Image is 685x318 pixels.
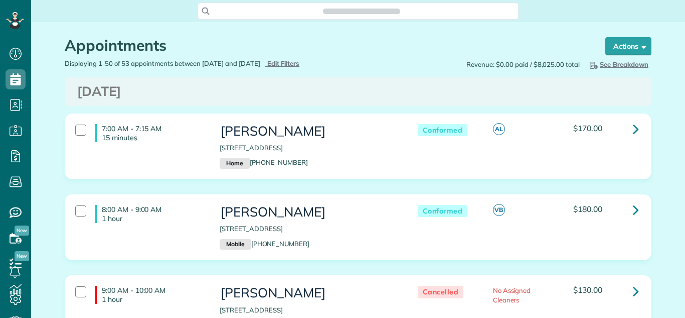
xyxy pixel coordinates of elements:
span: Cancelled [418,286,464,298]
h3: [PERSON_NAME] [220,286,397,300]
span: $130.00 [573,285,602,295]
h3: [PERSON_NAME] [220,124,397,139]
p: [STREET_ADDRESS] [220,143,397,153]
span: New [15,226,29,236]
span: AL [493,123,505,135]
small: Mobile [220,239,251,250]
h3: [DATE] [77,84,639,99]
span: Edit Filters [267,59,300,67]
h4: 8:00 AM - 9:00 AM [95,205,205,223]
h1: Appointments [65,37,586,54]
h4: 7:00 AM - 7:15 AM [95,124,205,142]
a: Mobile[PHONE_NUMBER] [220,240,309,248]
h4: 9:00 AM - 10:00 AM [95,286,205,304]
span: See Breakdown [588,60,648,68]
button: Actions [605,37,651,55]
p: [STREET_ADDRESS] [220,305,397,315]
span: VB [493,204,505,216]
button: See Breakdown [585,59,651,70]
p: [STREET_ADDRESS] [220,224,397,234]
div: Displaying 1-50 of 53 appointments between [DATE] and [DATE] [57,59,358,68]
a: Edit Filters [265,59,300,67]
p: 15 minutes [102,133,205,142]
span: $180.00 [573,204,602,214]
span: No Assigned Cleaners [493,286,531,304]
h3: [PERSON_NAME] [220,205,397,220]
p: 1 hour [102,295,205,304]
span: $170.00 [573,123,602,133]
span: Conformed [418,124,468,137]
span: Conformed [418,205,468,218]
span: New [15,251,29,261]
small: Home [220,158,249,169]
p: 1 hour [102,214,205,223]
span: Revenue: $0.00 paid / $8,025.00 total [466,60,580,69]
a: Home[PHONE_NUMBER] [220,158,308,166]
span: Search ZenMaid… [333,6,390,16]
